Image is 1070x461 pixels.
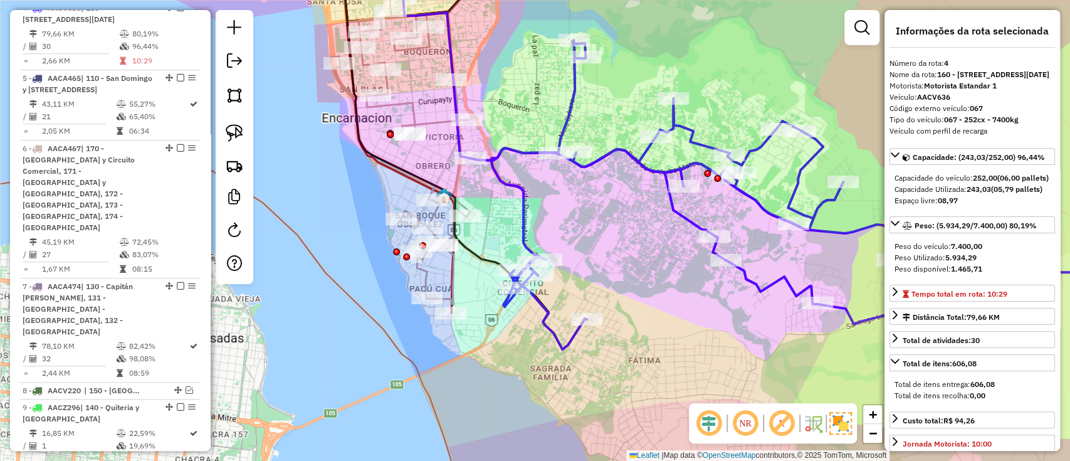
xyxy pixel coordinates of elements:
strong: (05,79 pallets) [991,184,1042,194]
span: 9 - [23,403,139,423]
td: / [23,352,29,365]
a: Exibir filtros [849,15,874,40]
i: Total de Atividades [29,43,37,50]
img: UDC ENCARNACION 2 - 302 [436,188,452,204]
img: Selecionar atividades - laço [226,124,243,142]
a: Tempo total em rota: 10:29 [889,285,1055,302]
td: 06:34 [128,125,189,137]
td: 1,67 KM [41,263,119,275]
a: OpenStreetMap [703,451,756,460]
td: 2,05 KM [41,125,115,137]
div: Peso disponível: [894,263,1050,275]
td: 45,19 KM [41,236,119,248]
em: Alterar sequência das rotas [165,74,173,82]
td: 30 [41,40,119,53]
em: Alterar sequência das rotas [165,282,173,290]
a: Criar modelo [222,184,247,213]
span: Peso: (5.934,29/7.400,00) 80,19% [915,221,1037,230]
i: % de utilização da cubagem [116,355,125,363]
i: Total de Atividades [29,355,37,363]
strong: 243,03 [967,184,991,194]
strong: 5.934,29 [945,253,977,262]
span: 5 - [23,73,152,94]
a: Total de itens:606,08 [889,354,1055,371]
span: Ocultar NR [730,408,760,438]
div: Veículo com perfil de recarga [889,125,1055,137]
img: Exibir/Ocultar setores [829,412,852,435]
span: Ocultar deslocamento [694,408,724,438]
em: Opções [188,403,196,411]
i: Tempo total em rota [120,57,126,65]
i: % de utilização do peso [120,238,129,246]
i: Total de Atividades [29,442,37,450]
span: | 110 - San Domingo y [STREET_ADDRESS] [23,73,152,94]
div: Código externo veículo: [889,103,1055,114]
span: AACV636 [48,3,81,13]
img: Selecionar atividades - polígono [226,87,243,104]
span: | 160 - [STREET_ADDRESS][DATE] [23,3,115,24]
h4: Informações da rota selecionada [889,25,1055,37]
i: Total de Atividades [29,251,37,258]
div: Veículo: [889,92,1055,103]
td: 72,45% [132,236,195,248]
strong: 7.400,00 [951,241,982,251]
td: = [23,367,29,379]
td: 43,11 KM [41,98,115,110]
td: = [23,125,29,137]
strong: 252,00 [973,173,997,183]
i: Distância Total [29,342,37,350]
div: Map data © contributors,© 2025 TomTom, Microsoft [626,450,889,461]
a: Zoom in [863,405,882,424]
a: Capacidade: (243,03/252,00) 96,44% [889,148,1055,165]
strong: 1.465,71 [951,264,982,273]
i: Distância Total [29,30,37,38]
strong: 606,08 [952,359,977,368]
td: 2,66 KM [41,55,119,67]
i: % de utilização da cubagem [116,113,125,120]
span: − [869,425,877,441]
a: Reroteirizar Sessão [222,218,247,246]
a: Leaflet [629,451,659,460]
a: Distância Total:79,66 KM [889,308,1055,325]
a: Jornada Motorista: 10:00 [889,435,1055,452]
td: / [23,248,29,261]
span: Tempo total em rota: 10:29 [911,289,1007,299]
span: | 170 - [GEOGRAPHIC_DATA] y Circuito Comercial, 171 - [GEOGRAPHIC_DATA] y [GEOGRAPHIC_DATA], 172 ... [23,144,135,232]
td: 32 [41,352,115,365]
td: 80,19% [132,28,195,40]
div: Tipo do veículo: [889,114,1055,125]
div: Peso: (5.934,29/7.400,00) 80,19% [889,236,1055,280]
strong: 067 [970,103,983,113]
i: Rota otimizada [190,100,197,108]
a: Peso: (5.934,29/7.400,00) 80,19% [889,216,1055,233]
strong: 30 [971,336,980,345]
strong: 606,08 [970,379,995,389]
td: 79,66 KM [41,28,119,40]
div: Distância Total: [903,312,1000,323]
span: | [661,451,663,460]
div: Total de itens entrega: [894,379,1050,390]
i: % de utilização da cubagem [120,251,129,258]
div: Total de itens recolha: [894,390,1050,401]
td: 10:29 [132,55,195,67]
span: Total de atividades: [903,336,980,345]
em: Alterar sequência das rotas [174,386,182,394]
a: Custo total:R$ 94,26 [889,411,1055,428]
em: Visualizar rota [186,386,193,394]
i: % de utilização do peso [120,30,129,38]
div: Jornada Motorista: 10:00 [903,438,992,450]
strong: 0,00 [970,391,985,400]
span: Peso do veículo: [894,241,982,251]
td: 55,27% [128,98,189,110]
span: 79,66 KM [967,312,1000,322]
td: 82,42% [128,340,189,352]
td: 08:15 [132,263,195,275]
td: 21 [41,110,115,123]
div: Número da rota: [889,58,1055,69]
em: Alterar sequência das rotas [165,403,173,411]
div: Motorista: [889,80,1055,92]
i: % de utilização da cubagem [120,43,129,50]
strong: 4 [944,58,948,68]
a: Exportar sessão [222,48,247,77]
span: 4 - [23,3,115,24]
